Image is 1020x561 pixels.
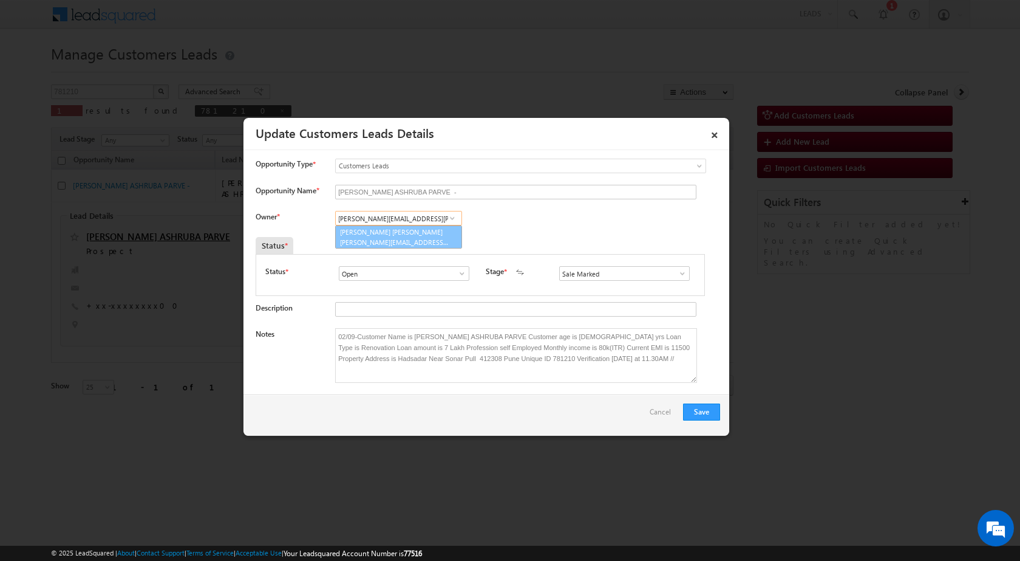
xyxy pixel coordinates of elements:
[256,303,293,312] label: Description
[186,549,234,557] a: Terms of Service
[650,404,677,427] a: Cancel
[16,112,222,364] textarea: Type your message and hit 'Enter'
[335,159,706,173] a: Customers Leads
[256,159,313,170] span: Opportunity Type
[486,266,504,277] label: Stage
[284,549,422,558] span: Your Leadsquared Account Number is
[165,374,220,391] em: Start Chat
[117,549,135,557] a: About
[339,266,469,281] input: Type to Search
[256,329,274,339] label: Notes
[21,64,51,80] img: d_60004797649_company_0_60004797649
[51,548,422,559] span: © 2025 LeadSquared | | | | |
[451,267,466,280] a: Show All Items
[199,6,228,35] div: Minimize live chat window
[704,122,725,143] a: ×
[265,266,285,277] label: Status
[559,266,690,281] input: Type to Search
[256,124,434,141] a: Update Customers Leads Details
[137,549,185,557] a: Contact Support
[335,211,462,225] input: Type to Search
[256,237,293,254] div: Status
[683,404,720,421] button: Save
[444,212,460,224] a: Show All Items
[256,212,279,221] label: Owner
[256,186,319,195] label: Opportunity Name
[335,225,462,249] a: [PERSON_NAME] [PERSON_NAME]
[236,549,282,557] a: Acceptable Use
[671,267,687,280] a: Show All Items
[63,64,204,80] div: Chat with us now
[336,160,656,171] span: Customers Leads
[340,238,449,247] span: [PERSON_NAME][EMAIL_ADDRESS][PERSON_NAME][DOMAIN_NAME]
[404,549,422,558] span: 77516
